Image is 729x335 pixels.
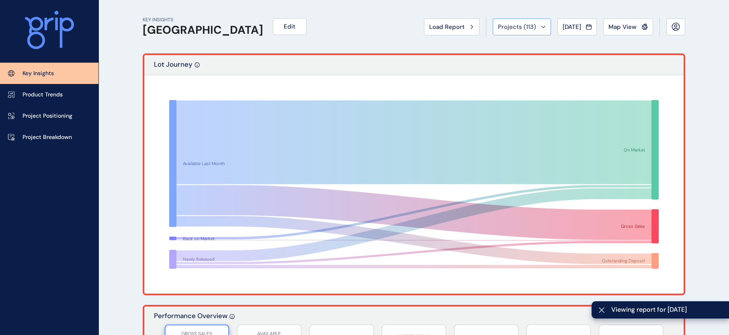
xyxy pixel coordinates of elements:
span: Load Report [429,23,465,31]
span: [DATE] [563,23,581,31]
span: Projects ( 113 ) [498,23,536,31]
p: Project Positioning [23,112,72,120]
p: KEY INSIGHTS [143,16,263,23]
button: Map View [603,18,653,35]
span: Map View [608,23,637,31]
button: Load Report [424,18,479,35]
span: Edit [284,22,295,31]
h1: [GEOGRAPHIC_DATA] [143,23,263,37]
p: Product Trends [23,91,63,99]
button: Edit [273,18,307,35]
p: Project Breakdown [23,133,72,141]
p: Lot Journey [154,60,192,75]
button: Projects (113) [493,18,551,35]
p: Key Insights [23,69,54,78]
span: Viewing report for [DATE] [611,305,723,314]
button: [DATE] [557,18,597,35]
